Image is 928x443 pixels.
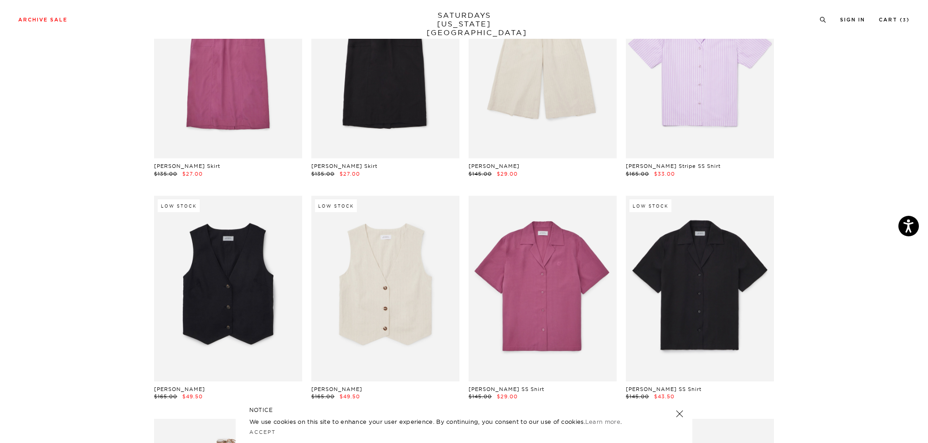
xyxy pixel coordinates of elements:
span: $49.50 [340,393,360,400]
small: 3 [903,18,907,22]
span: $29.00 [497,393,518,400]
span: $49.50 [182,393,203,400]
a: Archive Sale [18,17,67,22]
a: SATURDAYS[US_STATE][GEOGRAPHIC_DATA] [427,11,502,37]
a: [PERSON_NAME] [154,386,205,392]
span: $43.50 [654,393,675,400]
a: Accept [249,429,276,435]
a: [PERSON_NAME] Stripe SS Shirt [626,163,721,169]
a: Cart (3) [879,17,910,22]
div: Low Stock [158,199,200,212]
span: $145.00 [469,171,492,177]
span: $135.00 [154,171,177,177]
a: Learn more [585,418,620,425]
h5: NOTICE [249,406,679,414]
a: Sign In [840,17,865,22]
p: We use cookies on this site to enhance your user experience. By continuing, you consent to our us... [249,417,646,426]
a: [PERSON_NAME] SS Shirt [469,386,544,392]
span: $33.00 [654,171,675,177]
span: $165.00 [154,393,177,400]
a: [PERSON_NAME] Skirt [154,163,220,169]
span: $165.00 [311,393,335,400]
span: $27.00 [182,171,203,177]
span: $135.00 [311,171,335,177]
div: Low Stock [629,199,671,212]
span: $145.00 [626,393,649,400]
a: [PERSON_NAME] [469,163,520,169]
span: $29.00 [497,171,518,177]
span: $27.00 [340,171,360,177]
span: $145.00 [469,393,492,400]
span: $165.00 [626,171,649,177]
a: [PERSON_NAME] [311,386,362,392]
div: Low Stock [315,199,357,212]
a: [PERSON_NAME] Skirt [311,163,377,169]
a: [PERSON_NAME] SS Shirt [626,386,701,392]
